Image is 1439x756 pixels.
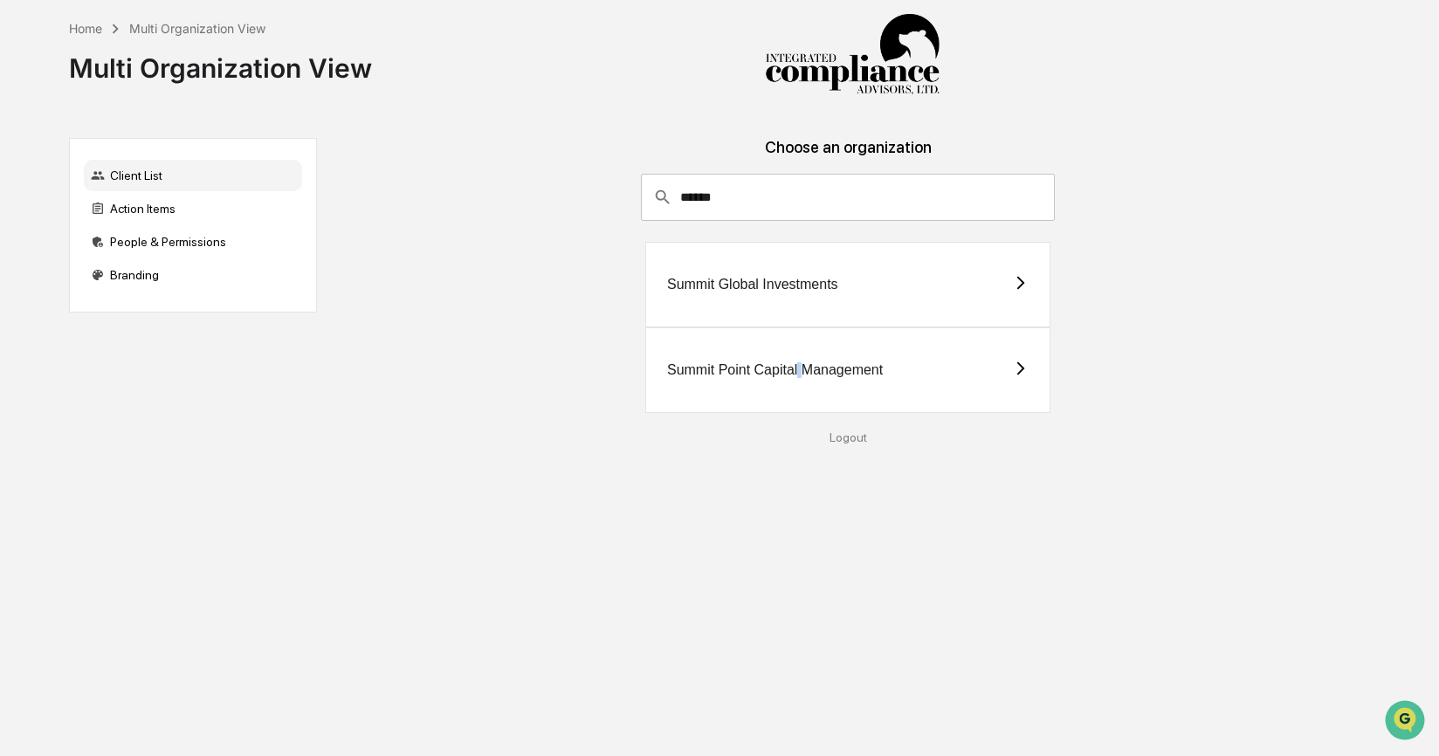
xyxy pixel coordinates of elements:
[17,222,31,236] div: 🖐️
[127,222,141,236] div: 🗄️
[69,38,372,84] div: Multi Organization View
[59,134,286,151] div: Start new chat
[297,139,318,160] button: Start new chat
[331,430,1364,444] div: Logout
[84,193,302,224] div: Action Items
[84,259,302,291] div: Branding
[667,362,883,378] div: Summit Point Capital Management
[17,37,318,65] p: How can we help?
[17,255,31,269] div: 🔎
[667,277,838,292] div: Summit Global Investments
[123,295,211,309] a: Powered byPylon
[10,246,117,278] a: 🔎Data Lookup
[144,220,217,237] span: Attestations
[174,296,211,309] span: Pylon
[17,134,49,165] img: 1746055101610-c473b297-6a78-478c-a979-82029cc54cd1
[331,138,1364,174] div: Choose an organization
[641,174,1054,221] div: consultant-dashboard__filter-organizations-search-bar
[1383,698,1430,746] iframe: Open customer support
[84,226,302,258] div: People & Permissions
[129,21,265,36] div: Multi Organization View
[35,253,110,271] span: Data Lookup
[69,21,102,36] div: Home
[10,213,120,244] a: 🖐️Preclearance
[84,160,302,191] div: Client List
[59,151,221,165] div: We're available if you need us!
[120,213,224,244] a: 🗄️Attestations
[765,14,940,96] img: Integrated Compliance Advisors
[35,220,113,237] span: Preclearance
